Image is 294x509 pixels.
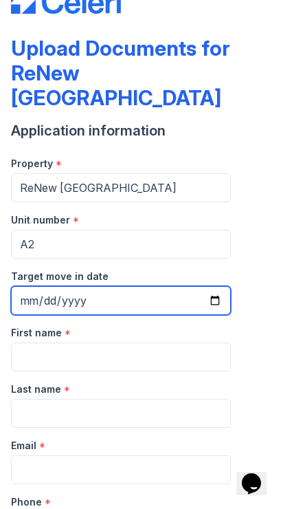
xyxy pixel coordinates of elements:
[11,36,283,110] div: Upload Documents for ReNew [GEOGRAPHIC_DATA]
[11,439,36,453] label: Email
[11,157,53,171] label: Property
[11,382,61,396] label: Last name
[11,213,70,227] label: Unit number
[11,121,283,140] div: Application information
[236,454,280,495] iframe: chat widget
[11,270,109,283] label: Target move in date
[11,326,62,340] label: First name
[11,495,42,509] label: Phone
